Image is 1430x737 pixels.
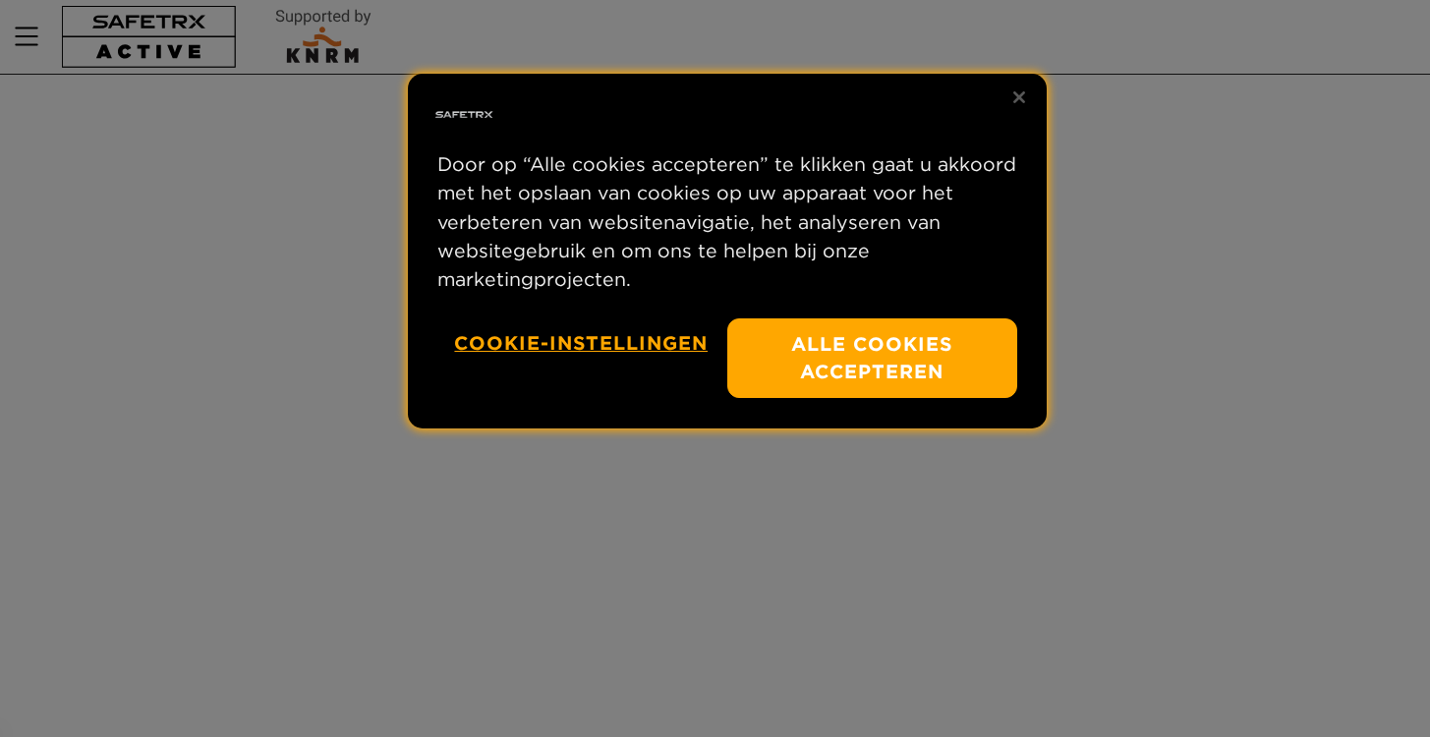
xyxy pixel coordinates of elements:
[727,318,1017,398] button: Alle cookies accepteren
[437,150,1017,294] p: Door op “Alle cookies accepteren” te klikken gaat u akkoord met het opslaan van cookies op uw app...
[454,318,708,368] button: Cookie-instellingen
[998,76,1041,119] button: Sluiten
[408,74,1047,428] div: Privacy
[432,84,495,146] img: Bedrijfslogo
